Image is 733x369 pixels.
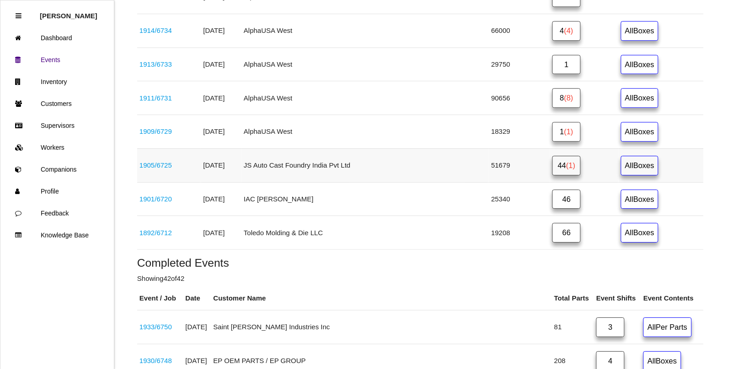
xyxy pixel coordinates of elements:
[139,127,172,135] a: 1909/6729
[621,190,658,209] a: AllBoxes
[641,286,704,311] th: Event Contents
[139,356,181,366] div: 6576306022
[241,81,489,115] td: AlphaUSA West
[489,81,550,115] td: 90656
[241,148,489,182] td: JS Auto Cast Foundry India Pvt Ltd
[241,47,489,81] td: AlphaUSA West
[621,223,658,242] a: AllBoxes
[201,216,241,250] td: [DATE]
[0,180,114,202] a: Profile
[241,115,489,149] td: AlphaUSA West
[621,21,658,41] a: AllBoxes
[201,148,241,182] td: [DATE]
[564,26,573,35] span: (4)
[139,26,198,36] div: S2700-00
[201,115,241,149] td: [DATE]
[211,286,552,311] th: Customer Name
[139,322,181,332] div: 86560053 / 86560052 (@ Avancez Hazel Park)
[40,5,97,20] p: Rosie Blandino
[594,286,641,311] th: Event Shifts
[0,115,114,137] a: Supervisors
[241,14,489,47] td: AlphaUSA West
[139,194,198,205] div: PJ6B S045A76 AG3JA6
[552,156,581,175] a: 44(1)
[201,182,241,216] td: [DATE]
[552,21,581,41] a: 4(4)
[596,317,625,337] a: 3
[241,216,489,250] td: Toledo Molding & Die LLC
[0,49,114,71] a: Events
[566,161,575,169] span: (1)
[489,182,550,216] td: 25340
[0,202,114,224] a: Feedback
[552,190,581,209] a: 46
[201,14,241,47] td: [DATE]
[564,127,573,136] span: (1)
[137,274,704,284] p: Showing 42 of 42
[0,137,114,158] a: Workers
[139,60,172,68] a: 1913/6733
[16,5,21,27] div: Close
[0,27,114,49] a: Dashboard
[552,223,581,242] a: 66
[201,81,241,115] td: [DATE]
[0,71,114,93] a: Inventory
[139,357,172,364] a: 1930/6748
[211,311,552,344] td: Saint [PERSON_NAME] Industries Inc
[139,160,198,171] div: 10301666
[552,55,581,74] a: 1
[137,257,704,269] h5: Completed Events
[489,115,550,149] td: 18329
[139,26,172,34] a: 1914/6734
[201,47,241,81] td: [DATE]
[643,317,691,337] a: AllPer Parts
[0,224,114,246] a: Knowledge Base
[139,127,198,137] div: S2066-00
[139,229,172,237] a: 1892/6712
[552,88,581,108] a: 8(8)
[0,93,114,115] a: Customers
[183,286,211,311] th: Date
[552,311,594,344] td: 81
[139,94,172,102] a: 1911/6731
[621,88,658,108] a: AllBoxes
[139,195,172,203] a: 1901/6720
[489,216,550,250] td: 19208
[621,55,658,74] a: AllBoxes
[489,14,550,47] td: 66000
[552,286,594,311] th: Total Parts
[139,161,172,169] a: 1905/6725
[489,148,550,182] td: 51679
[621,156,658,175] a: AllBoxes
[489,47,550,81] td: 29750
[139,59,198,70] div: S1638
[621,122,658,142] a: AllBoxes
[564,94,573,102] span: (8)
[241,182,489,216] td: IAC [PERSON_NAME]
[139,323,172,331] a: 1933/6750
[0,158,114,180] a: Companions
[183,311,211,344] td: [DATE]
[137,286,183,311] th: Event / Job
[139,228,198,238] div: 68427781AA; 68340793AA, 687288100AA
[552,122,581,142] a: 1(1)
[139,93,198,104] div: F17630B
